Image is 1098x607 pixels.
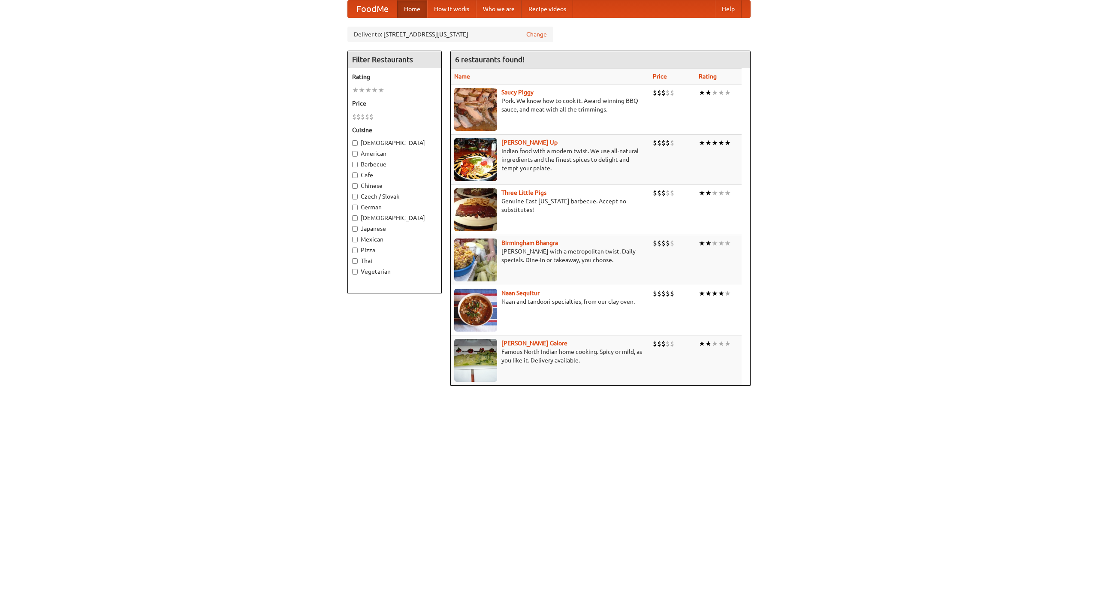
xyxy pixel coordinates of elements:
[699,289,705,298] li: ★
[352,181,437,190] label: Chinese
[501,89,534,96] a: Saucy Piggy
[712,188,718,198] li: ★
[352,192,437,201] label: Czech / Slovak
[348,0,397,18] a: FoodMe
[666,289,670,298] li: $
[352,140,358,146] input: [DEMOGRAPHIC_DATA]
[699,73,717,80] a: Rating
[378,85,384,95] li: ★
[661,339,666,348] li: $
[501,290,540,296] b: Naan Sequitur
[356,112,361,121] li: $
[705,88,712,97] li: ★
[454,197,646,214] p: Genuine East [US_STATE] barbecue. Accept no substitutes!
[501,239,558,246] b: Birmingham Bhangra
[454,97,646,114] p: Pork. We know how to cook it. Award-winning BBQ sauce, and meat with all the trimmings.
[666,239,670,248] li: $
[699,188,705,198] li: ★
[653,339,657,348] li: $
[657,188,661,198] li: $
[699,339,705,348] li: ★
[352,160,437,169] label: Barbecue
[476,0,522,18] a: Who we are
[352,224,437,233] label: Japanese
[352,246,437,254] label: Pizza
[715,0,742,18] a: Help
[369,112,374,121] li: $
[699,88,705,97] li: ★
[670,138,674,148] li: $
[352,139,437,147] label: [DEMOGRAPHIC_DATA]
[371,85,378,95] li: ★
[352,126,437,134] h5: Cuisine
[657,138,661,148] li: $
[501,340,567,347] b: [PERSON_NAME] Galore
[718,138,724,148] li: ★
[359,85,365,95] li: ★
[666,88,670,97] li: $
[653,88,657,97] li: $
[712,339,718,348] li: ★
[501,189,546,196] a: Three Little Pigs
[352,257,437,265] label: Thai
[365,112,369,121] li: $
[718,289,724,298] li: ★
[705,239,712,248] li: ★
[454,88,497,131] img: saucy.jpg
[348,51,441,68] h4: Filter Restaurants
[352,269,358,275] input: Vegetarian
[352,85,359,95] li: ★
[352,267,437,276] label: Vegetarian
[666,339,670,348] li: $
[352,151,358,157] input: American
[454,188,497,231] img: littlepigs.jpg
[699,138,705,148] li: ★
[724,289,731,298] li: ★
[705,138,712,148] li: ★
[661,138,666,148] li: $
[454,138,497,181] img: curryup.jpg
[352,172,358,178] input: Cafe
[666,188,670,198] li: $
[352,205,358,210] input: German
[705,188,712,198] li: ★
[699,239,705,248] li: ★
[657,289,661,298] li: $
[712,239,718,248] li: ★
[454,289,497,332] img: naansequitur.jpg
[712,88,718,97] li: ★
[352,237,358,242] input: Mexican
[352,215,358,221] input: [DEMOGRAPHIC_DATA]
[653,239,657,248] li: $
[661,188,666,198] li: $
[661,289,666,298] li: $
[454,247,646,264] p: [PERSON_NAME] with a metropolitan twist. Daily specials. Dine-in or takeaway, you choose.
[705,339,712,348] li: ★
[501,139,558,146] a: [PERSON_NAME] Up
[718,239,724,248] li: ★
[718,188,724,198] li: ★
[352,162,358,167] input: Barbecue
[718,88,724,97] li: ★
[352,183,358,189] input: Chinese
[670,339,674,348] li: $
[352,72,437,81] h5: Rating
[670,239,674,248] li: $
[454,73,470,80] a: Name
[427,0,476,18] a: How it works
[712,289,718,298] li: ★
[454,147,646,172] p: Indian food with a modern twist. We use all-natural ingredients and the finest spices to delight ...
[718,339,724,348] li: ★
[670,188,674,198] li: $
[365,85,371,95] li: ★
[724,339,731,348] li: ★
[526,30,547,39] a: Change
[352,194,358,199] input: Czech / Slovak
[724,188,731,198] li: ★
[352,203,437,211] label: German
[522,0,573,18] a: Recipe videos
[724,239,731,248] li: ★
